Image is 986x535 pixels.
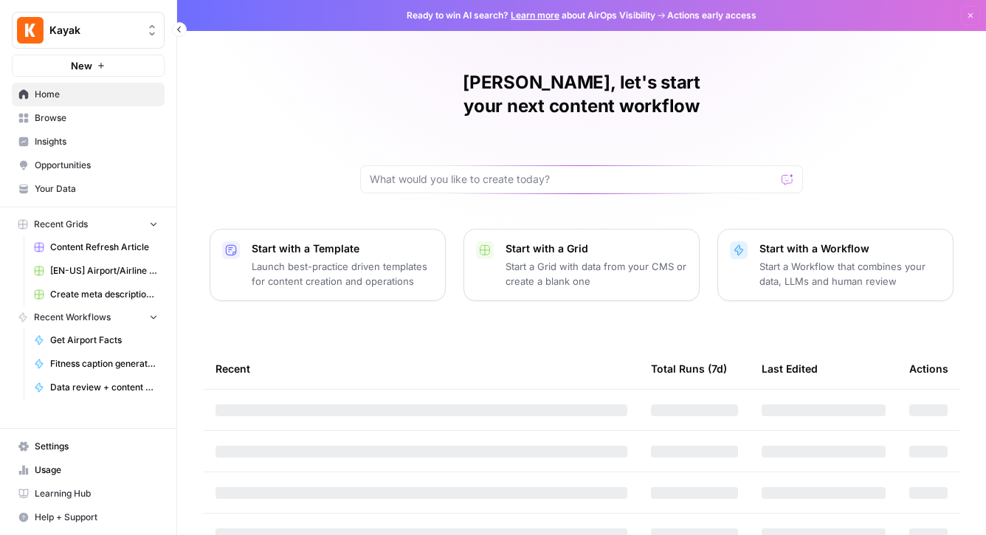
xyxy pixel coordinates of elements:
p: Start a Workflow that combines your data, LLMs and human review [759,259,941,289]
button: Recent Workflows [12,306,165,328]
img: Kayak Logo [17,17,44,44]
input: What would you like to create today? [370,172,776,187]
button: New [12,55,165,77]
a: Opportunities [12,153,165,177]
a: [EN-US] Airport/Airline Content Refresh [27,259,165,283]
p: Start with a Grid [506,241,687,256]
a: Learning Hub [12,482,165,505]
a: Get Airport Facts [27,328,165,352]
p: Start with a Template [252,241,433,256]
p: Start with a Workflow [759,241,941,256]
div: Actions [909,348,948,389]
a: Learn more [511,10,559,21]
a: Usage [12,458,165,482]
span: [EN-US] Airport/Airline Content Refresh [50,264,158,277]
div: Total Runs (7d) [651,348,727,389]
span: Help + Support [35,511,158,524]
span: Create meta description (Niamh) Grid [50,288,158,301]
button: Start with a TemplateLaunch best-practice driven templates for content creation and operations [210,229,446,301]
a: Data review + content creation for Where is Hot [27,376,165,399]
span: Browse [35,111,158,125]
button: Recent Grids [12,213,165,235]
span: Data review + content creation for Where is Hot [50,381,158,394]
span: Learning Hub [35,487,158,500]
span: Opportunities [35,159,158,172]
a: Settings [12,435,165,458]
button: Help + Support [12,505,165,529]
p: Launch best-practice driven templates for content creation and operations [252,259,433,289]
button: Start with a GridStart a Grid with data from your CMS or create a blank one [463,229,700,301]
button: Start with a WorkflowStart a Workflow that combines your data, LLMs and human review [717,229,954,301]
div: Last Edited [762,348,818,389]
button: Workspace: Kayak [12,12,165,49]
span: Get Airport Facts [50,334,158,347]
a: Your Data [12,177,165,201]
span: Content Refresh Article [50,241,158,254]
span: Usage [35,463,158,477]
span: Recent Workflows [34,311,111,324]
a: Browse [12,106,165,130]
h1: [PERSON_NAME], let's start your next content workflow [360,71,803,118]
span: Recent Grids [34,218,88,231]
a: Content Refresh Article [27,235,165,259]
div: Recent [216,348,627,389]
a: Create meta description (Niamh) Grid [27,283,165,306]
a: Insights [12,130,165,153]
a: Home [12,83,165,106]
span: Kayak [49,23,139,38]
span: Settings [35,440,158,453]
span: New [71,58,92,73]
span: Home [35,88,158,101]
a: Fitness caption generator (Niamh) [27,352,165,376]
span: Actions early access [667,9,756,22]
p: Start a Grid with data from your CMS or create a blank one [506,259,687,289]
span: Insights [35,135,158,148]
span: Fitness caption generator (Niamh) [50,357,158,370]
span: Your Data [35,182,158,196]
span: Ready to win AI search? about AirOps Visibility [407,9,655,22]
